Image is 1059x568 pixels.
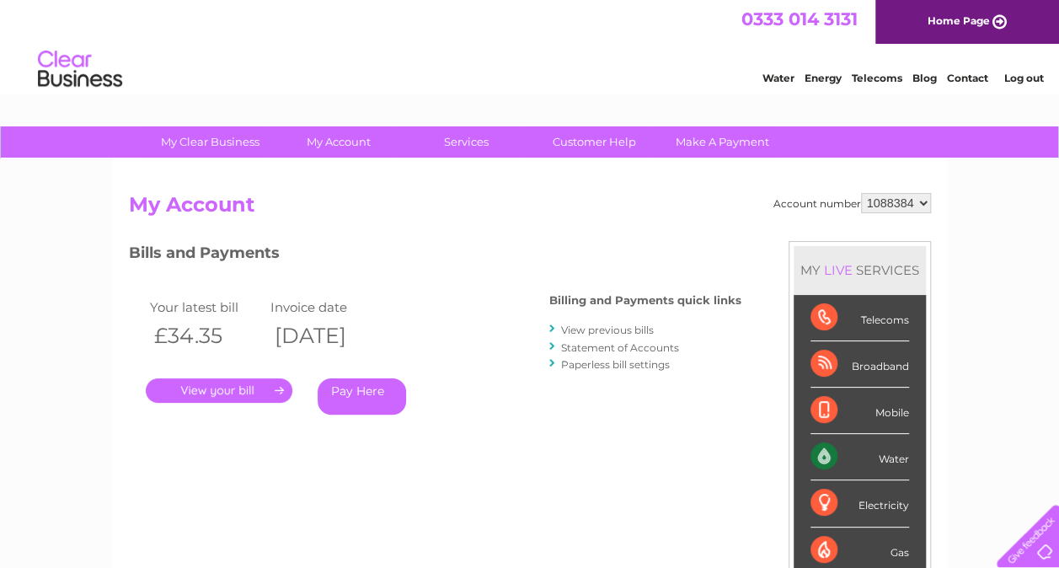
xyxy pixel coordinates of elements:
[653,126,792,158] a: Make A Payment
[397,126,536,158] a: Services
[37,44,123,95] img: logo.png
[129,193,931,225] h2: My Account
[810,388,909,434] div: Mobile
[141,126,280,158] a: My Clear Business
[146,319,267,353] th: £34.35
[810,480,909,527] div: Electricity
[561,358,670,371] a: Paperless bill settings
[762,72,794,84] a: Water
[773,193,931,213] div: Account number
[810,341,909,388] div: Broadband
[810,295,909,341] div: Telecoms
[549,294,741,307] h4: Billing and Payments quick links
[146,296,267,319] td: Your latest bill
[129,241,741,271] h3: Bills and Payments
[821,262,856,278] div: LIVE
[561,341,679,354] a: Statement of Accounts
[741,8,858,29] a: 0333 014 3131
[132,9,928,82] div: Clear Business is a trading name of Verastar Limited (registered in [GEOGRAPHIC_DATA] No. 3667643...
[852,72,902,84] a: Telecoms
[561,324,654,336] a: View previous bills
[810,434,909,480] div: Water
[318,378,406,415] a: Pay Here
[525,126,664,158] a: Customer Help
[266,296,388,319] td: Invoice date
[912,72,937,84] a: Blog
[805,72,842,84] a: Energy
[794,246,926,294] div: MY SERVICES
[266,319,388,353] th: [DATE]
[1003,72,1043,84] a: Log out
[146,378,292,403] a: .
[947,72,988,84] a: Contact
[269,126,408,158] a: My Account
